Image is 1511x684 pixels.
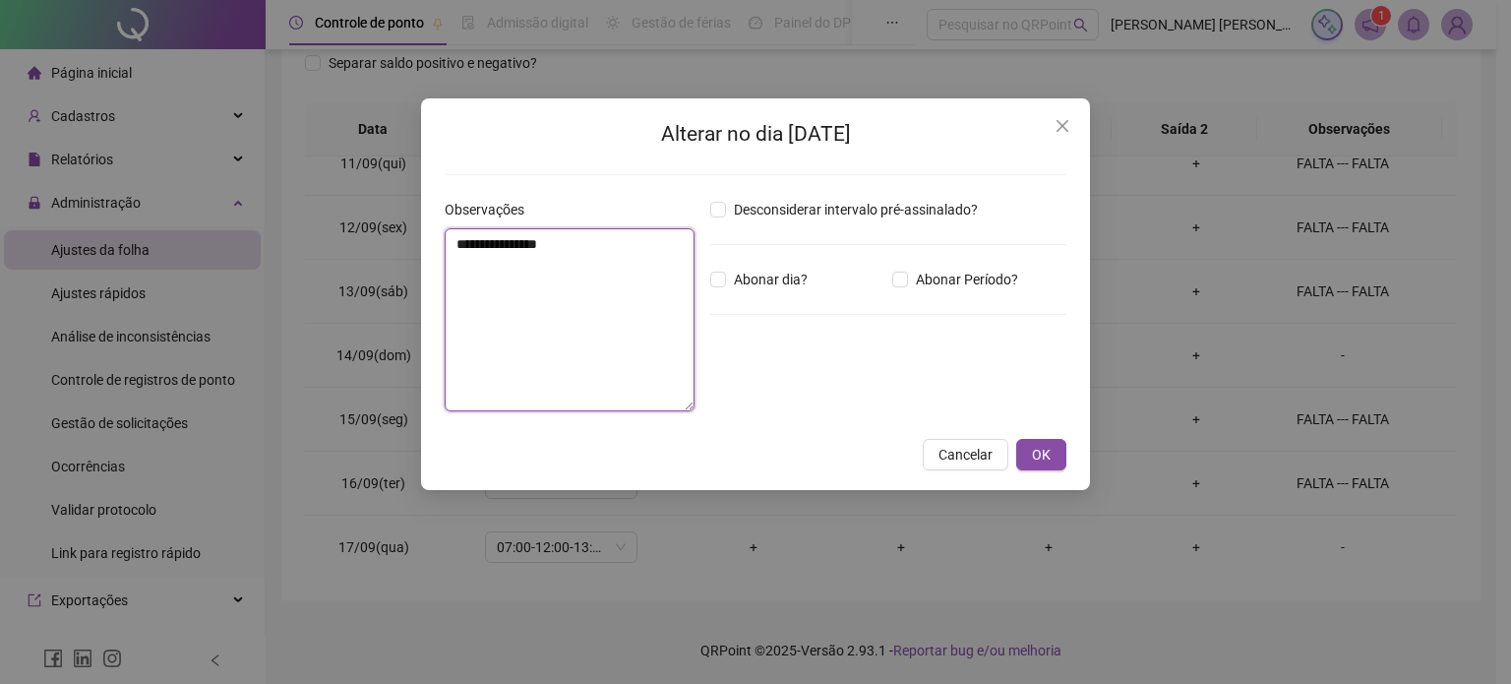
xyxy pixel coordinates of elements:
span: Desconsiderar intervalo pré-assinalado? [726,199,986,220]
h2: Alterar no dia [DATE] [445,118,1066,151]
span: Abonar Período? [908,269,1026,290]
span: close [1055,118,1070,134]
span: Abonar dia? [726,269,816,290]
button: Close [1047,110,1078,142]
span: OK [1032,444,1051,466]
span: Cancelar [938,444,993,466]
button: Cancelar [923,439,1008,470]
label: Observações [445,199,537,220]
button: OK [1016,439,1066,470]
